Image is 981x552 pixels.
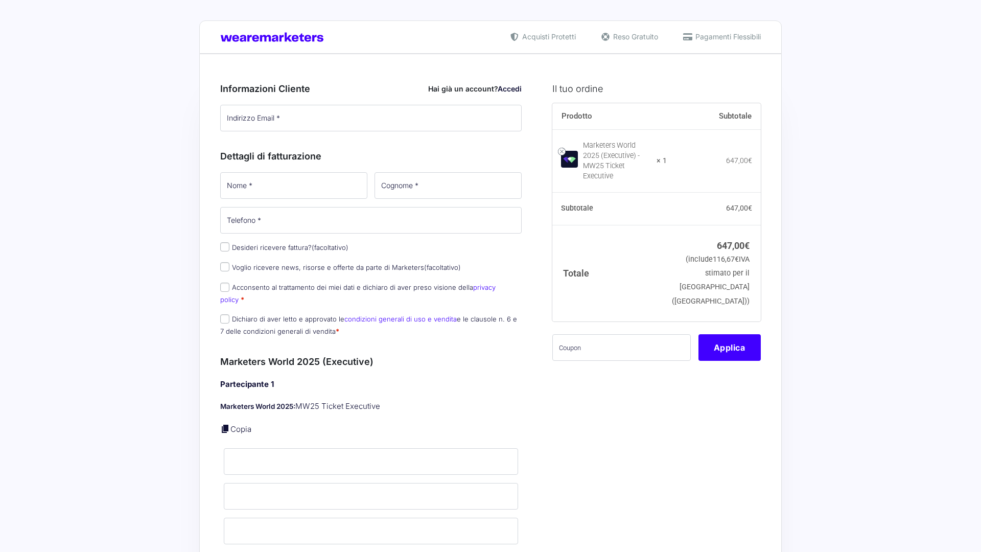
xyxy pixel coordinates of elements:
strong: × 1 [657,156,667,166]
label: Dichiaro di aver letto e approvato le e le clausole n. 6 e 7 delle condizioni generali di vendita [220,315,517,335]
a: Copia [230,424,251,434]
span: € [735,255,739,264]
a: Accedi [498,84,522,93]
p: MW25 Ticket Executive [220,401,522,412]
th: Subtotale [667,103,761,130]
label: Voglio ricevere news, risorse e offerte da parte di Marketers [220,263,461,271]
input: Telefono * [220,207,522,234]
input: Nome * [220,172,367,199]
h3: Il tuo ordine [552,82,761,96]
span: Acquisti Protetti [520,31,576,42]
small: (include IVA stimato per il [GEOGRAPHIC_DATA] ([GEOGRAPHIC_DATA])) [672,255,750,306]
span: 116,67 [713,255,739,264]
span: € [744,240,750,251]
input: Indirizzo Email * [220,105,522,131]
span: € [748,156,752,165]
label: Acconsento al trattamento dei miei dati e dichiaro di aver preso visione della [220,283,496,303]
bdi: 647,00 [726,204,752,212]
input: Voglio ricevere news, risorse e offerte da parte di Marketers(facoltativo) [220,262,229,271]
th: Prodotto [552,103,667,130]
span: Pagamenti Flessibili [693,31,761,42]
button: Applica [698,334,761,361]
span: € [748,204,752,212]
h3: Marketers World 2025 (Executive) [220,355,522,369]
div: Hai già un account? [428,83,522,94]
h3: Dettagli di fatturazione [220,149,522,163]
th: Totale [552,225,667,321]
input: Coupon [552,334,691,361]
a: privacy policy [220,283,496,303]
span: (facoltativo) [312,243,348,251]
strong: Marketers World 2025: [220,402,295,410]
bdi: 647,00 [717,240,750,251]
bdi: 647,00 [726,156,752,165]
img: Marketers World 2025 (Executive) - MW25 Ticket Executive [561,151,578,168]
input: Acconsento al trattamento dei miei dati e dichiaro di aver preso visione dellaprivacy policy [220,283,229,292]
h4: Partecipante 1 [220,379,522,390]
input: Desideri ricevere fattura?(facoltativo) [220,242,229,251]
label: Desideri ricevere fattura? [220,243,348,251]
input: Cognome * [375,172,522,199]
div: Marketers World 2025 (Executive) - MW25 Ticket Executive [583,141,650,181]
span: (facoltativo) [424,263,461,271]
a: Copia i dettagli dell'acquirente [220,424,230,434]
span: Reso Gratuito [611,31,658,42]
th: Subtotale [552,193,667,225]
h3: Informazioni Cliente [220,82,522,96]
a: condizioni generali di uso e vendita [344,315,457,323]
input: Dichiaro di aver letto e approvato lecondizioni generali di uso e venditae le clausole n. 6 e 7 d... [220,314,229,324]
